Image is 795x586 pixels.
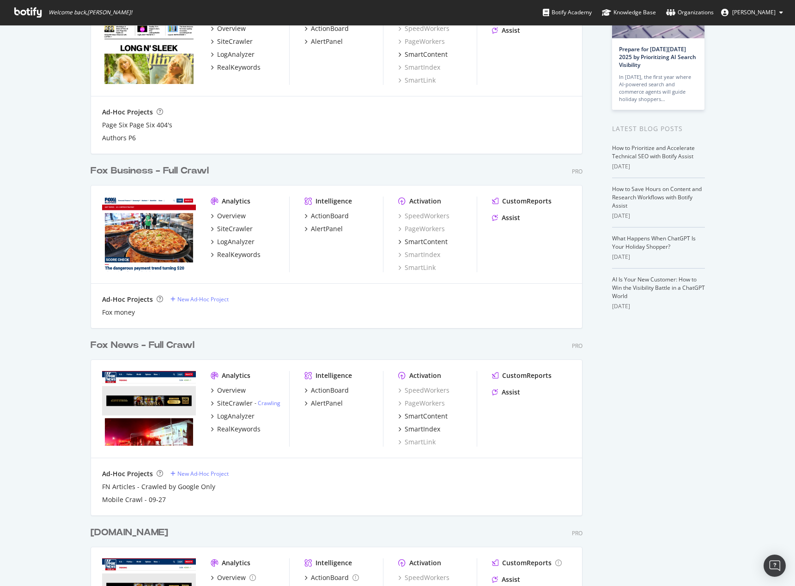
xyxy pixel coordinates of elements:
div: [DATE] [612,302,705,311]
a: RealKeywords [211,425,261,434]
a: ActionBoard [304,211,349,221]
div: Pro [572,167,583,175]
a: PageWorkers [398,224,445,233]
div: CustomReports [502,197,552,206]
a: New Ad-Hoc Project [170,470,229,478]
div: CustomReports [502,371,552,380]
div: Activation [409,197,441,206]
div: Ad-Hoc Projects [102,295,153,304]
div: Assist [502,388,520,397]
div: Intelligence [316,197,352,206]
div: [DATE] [612,253,705,261]
div: Assist [502,26,520,35]
a: LogAnalyzer [211,237,255,246]
div: Intelligence [316,371,352,380]
div: Page Six Page Six 404's [102,120,172,130]
a: SmartLink [398,263,436,272]
a: AlertPanel [304,37,343,46]
a: AlertPanel [304,399,343,408]
div: Organizations [666,8,714,17]
div: [DATE] [612,162,705,171]
div: ActionBoard [311,24,349,33]
div: SiteCrawler [217,224,253,233]
a: Overview [211,24,246,33]
div: Fox Business - Full Crawl [91,164,209,178]
a: Overview [211,211,246,221]
div: In [DATE], the first year where AI-powered search and commerce agents will guide holiday shoppers… [619,73,698,103]
div: Overview [217,573,246,582]
div: RealKeywords [217,250,261,259]
a: CustomReports [492,558,562,568]
div: LogAnalyzer [217,50,255,59]
div: Overview [217,24,246,33]
a: New Ad-Hoc Project [170,295,229,303]
a: SmartLink [398,437,436,447]
div: ActionBoard [311,386,349,395]
a: AlertPanel [304,224,343,233]
a: PageWorkers [398,399,445,408]
div: Latest Blog Posts [612,124,705,134]
div: Analytics [222,197,250,206]
a: ActionBoard [304,386,349,395]
button: [PERSON_NAME] [714,5,790,20]
a: SiteCrawler [211,224,253,233]
div: LogAnalyzer [217,412,255,421]
div: ActionBoard [311,573,349,582]
a: ActionBoard [304,573,359,582]
img: www.foxnews.com [102,371,196,446]
div: Open Intercom Messenger [764,555,786,577]
div: [DATE] [612,212,705,220]
div: SmartContent [405,237,448,246]
a: LogAnalyzer [211,50,255,59]
a: SpeedWorkers [398,386,449,395]
div: AlertPanel [311,37,343,46]
div: FN Articles - Crawled by Google Only [102,482,215,491]
a: RealKeywords [211,250,261,259]
a: SpeedWorkers [398,24,449,33]
div: Analytics [222,558,250,568]
a: ActionBoard [304,24,349,33]
div: Ad-Hoc Projects [102,469,153,478]
div: Pro [572,529,583,537]
a: SmartContent [398,237,448,246]
a: Crawling [258,399,280,407]
div: RealKeywords [217,63,261,72]
div: Fox money [102,308,135,317]
a: PageWorkers [398,37,445,46]
img: www.Pagesix.com [102,9,196,84]
img: www.foxbusiness.com [102,197,196,271]
a: RealKeywords [211,63,261,72]
span: Welcome back, [PERSON_NAME] ! [49,9,132,16]
a: Fox News - Full Crawl [91,339,198,352]
a: Fox Business - Full Crawl [91,164,212,178]
a: What Happens When ChatGPT Is Your Holiday Shopper? [612,234,696,251]
a: SiteCrawler [211,37,253,46]
a: Prepare for [DATE][DATE] 2025 by Prioritizing AI Search Visibility [619,45,696,69]
a: SmartIndex [398,250,440,259]
div: Analytics [222,371,250,380]
div: Mobile Crawl - 09-27 [102,495,166,504]
a: Assist [492,213,520,222]
div: SmartIndex [405,425,440,434]
a: Overview [211,386,246,395]
a: How to Prioritize and Accelerate Technical SEO with Botify Assist [612,144,695,160]
a: SpeedWorkers [398,211,449,221]
div: Intelligence [316,558,352,568]
a: SpeedWorkers [398,573,449,582]
a: Authors P6 [102,133,136,143]
a: AI Is Your New Customer: How to Win the Visibility Battle in a ChatGPT World [612,275,705,300]
div: Knowledge Base [602,8,656,17]
div: New Ad-Hoc Project [177,470,229,478]
a: CustomReports [492,371,552,380]
a: Assist [492,26,520,35]
a: SmartContent [398,50,448,59]
div: Activation [409,558,441,568]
